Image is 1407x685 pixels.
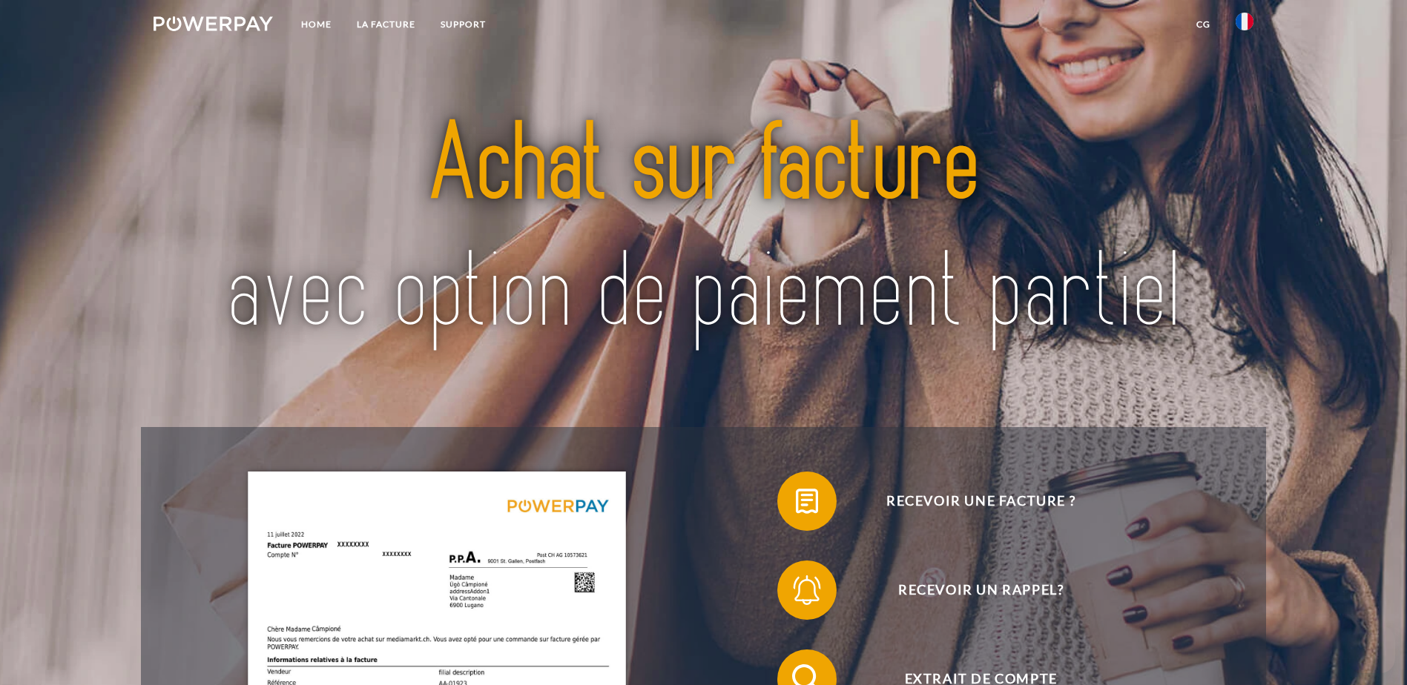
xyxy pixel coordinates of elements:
[344,11,428,38] a: LA FACTURE
[788,572,826,609] img: qb_bell.svg
[777,560,1163,620] button: Recevoir un rappel?
[1184,11,1223,38] a: CG
[154,16,273,31] img: logo-powerpay-white.svg
[1236,13,1253,30] img: fr
[777,471,1163,531] button: Recevoir une facture ?
[799,560,1162,620] span: Recevoir un rappel?
[788,483,826,520] img: qb_bill.svg
[1348,626,1395,673] iframe: Button to launch messaging window
[208,68,1199,391] img: title-powerpay_fr.svg
[428,11,498,38] a: Support
[289,11,344,38] a: Home
[799,471,1162,531] span: Recevoir une facture ?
